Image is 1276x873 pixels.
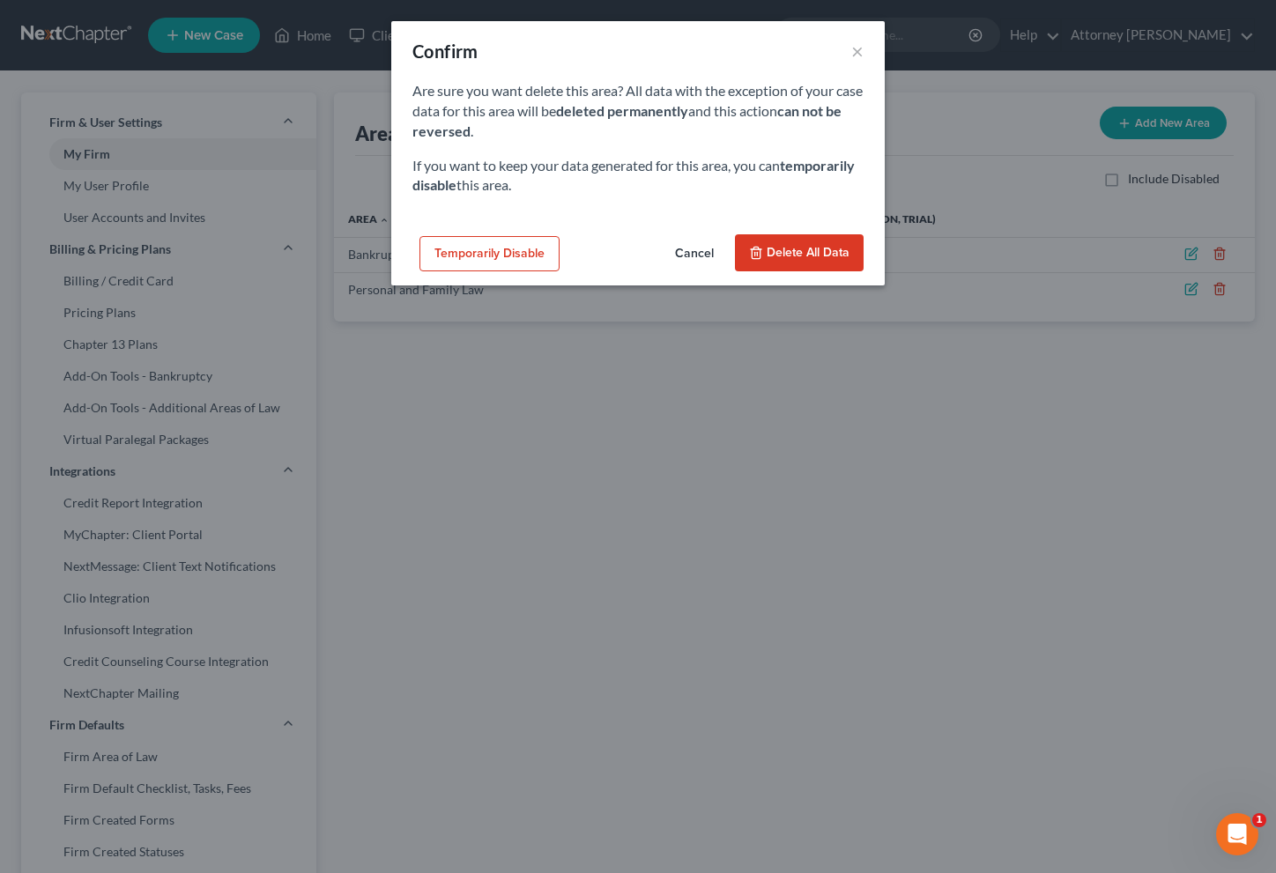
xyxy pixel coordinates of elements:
[661,236,728,271] button: Cancel
[412,102,842,139] strong: can not be reversed
[419,236,560,271] button: Temporarily Disable
[412,39,478,63] div: Confirm
[851,41,864,62] button: ×
[556,102,688,119] strong: deleted permanently
[1252,813,1266,827] span: 1
[1216,813,1258,855] iframe: Intercom live chat
[767,245,849,260] span: Delete all data
[735,234,864,271] button: Delete all data
[412,81,864,142] p: Are sure you want delete this area? All data with the exception of your case data for this area w...
[412,156,864,196] p: If you want to keep your data generated for this area, you can this area.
